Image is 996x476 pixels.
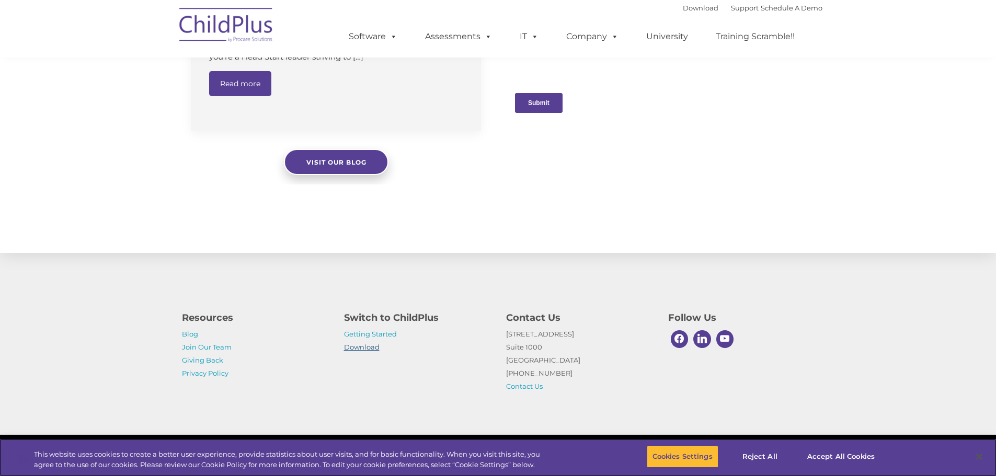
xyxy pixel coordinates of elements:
[556,26,629,47] a: Company
[506,310,652,325] h4: Contact Us
[506,328,652,393] p: [STREET_ADDRESS] Suite 1000 [GEOGRAPHIC_DATA] [PHONE_NUMBER]
[636,26,699,47] a: University
[174,1,279,53] img: ChildPlus by Procare Solutions
[415,26,502,47] a: Assessments
[668,310,815,325] h4: Follow Us
[182,356,223,364] a: Giving Back
[714,328,737,351] a: Youtube
[284,149,388,175] a: Visit our blog
[802,446,880,468] button: Accept All Cookies
[968,445,991,468] button: Close
[506,382,543,390] a: Contact Us
[209,71,271,96] a: Read more
[683,4,822,12] font: |
[668,328,691,351] a: Facebook
[727,446,793,468] button: Reject All
[338,26,408,47] a: Software
[306,158,366,166] span: Visit our blog
[145,112,190,120] span: Phone number
[145,69,177,77] span: Last name
[182,343,232,351] a: Join Our Team
[34,449,548,470] div: This website uses cookies to create a better user experience, provide statistics about user visit...
[344,330,397,338] a: Getting Started
[182,330,198,338] a: Blog
[731,4,759,12] a: Support
[683,4,718,12] a: Download
[509,26,549,47] a: IT
[182,310,328,325] h4: Resources
[691,328,714,351] a: Linkedin
[761,4,822,12] a: Schedule A Demo
[344,310,490,325] h4: Switch to ChildPlus
[647,446,718,468] button: Cookies Settings
[705,26,805,47] a: Training Scramble!!
[344,343,380,351] a: Download
[182,369,228,377] a: Privacy Policy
